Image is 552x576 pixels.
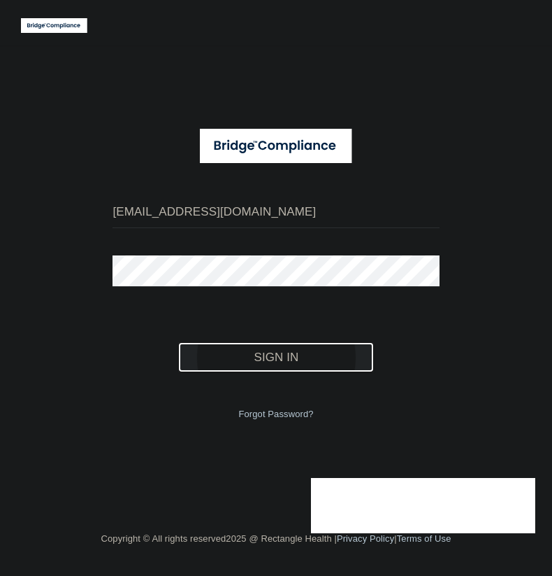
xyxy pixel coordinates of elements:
div: Copyright © All rights reserved 2025 @ Rectangle Health | | [21,517,531,561]
a: Forgot Password? [238,409,313,419]
img: bridge_compliance_login_screen.278c3ca4.svg [200,129,353,163]
button: Sign In [178,342,374,373]
a: Terms of Use [397,533,451,544]
input: Email [112,197,439,228]
iframe: Drift Widget Chat Controller [311,478,535,533]
a: Privacy Policy [337,533,394,544]
img: bridge_compliance_login_screen.278c3ca4.svg [21,11,87,40]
